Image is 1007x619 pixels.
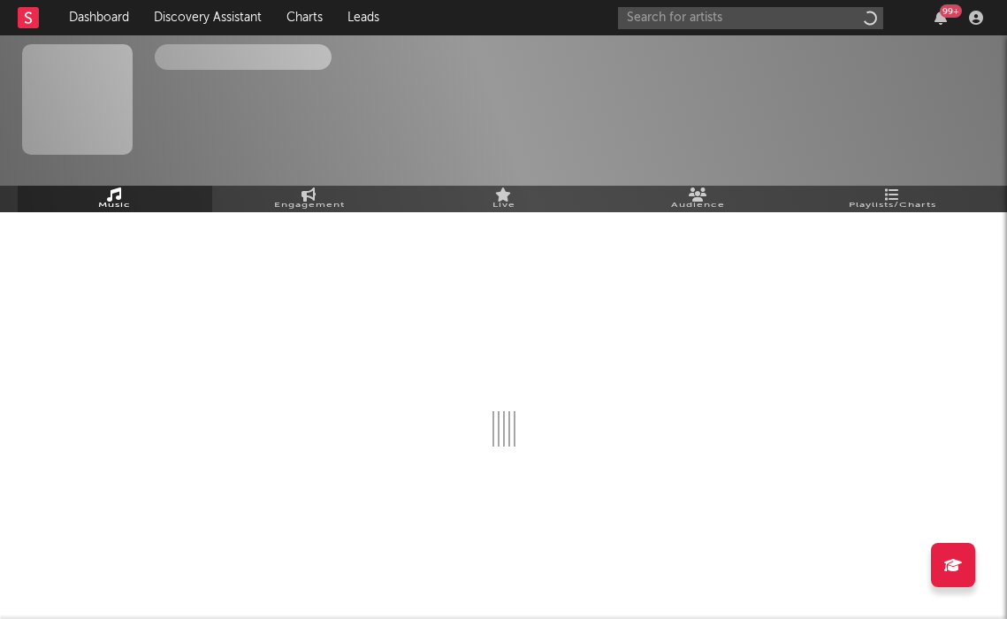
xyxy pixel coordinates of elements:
[212,186,407,212] a: Engagement
[492,200,515,211] span: Live
[618,7,883,29] input: Search for artists
[601,186,796,212] a: Audience
[935,11,947,25] button: 99+
[671,200,725,211] span: Audience
[98,200,131,211] span: Music
[274,200,345,211] span: Engagement
[18,186,212,212] a: Music
[940,4,962,18] div: 99 +
[407,186,601,212] a: Live
[796,186,990,212] a: Playlists/Charts
[849,200,936,211] span: Playlists/Charts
